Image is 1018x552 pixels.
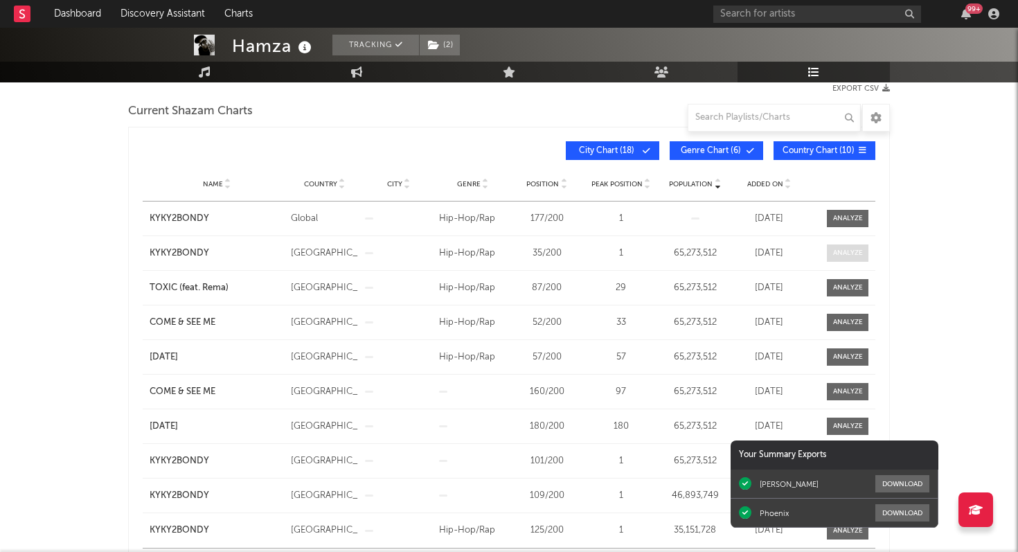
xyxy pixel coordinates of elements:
[587,212,654,226] div: 1
[688,104,861,132] input: Search Playlists/Charts
[304,180,337,188] span: Country
[661,316,729,330] div: 65,273,512
[661,454,729,468] div: 65,273,512
[661,489,729,503] div: 46,893,749
[419,35,461,55] span: ( 2 )
[332,35,419,55] button: Tracking
[513,385,580,399] div: 160 / 200
[774,141,875,160] button: Country Chart(10)
[735,212,803,226] div: [DATE]
[735,281,803,295] div: [DATE]
[587,454,654,468] div: 1
[661,385,729,399] div: 65,273,512
[291,212,358,226] div: Global
[735,420,803,434] div: [DATE]
[760,479,819,489] div: [PERSON_NAME]
[591,180,643,188] span: Peak Position
[291,281,358,295] div: [GEOGRAPHIC_DATA]
[747,180,783,188] span: Added On
[150,281,284,295] a: TOXIC (feat. Rema)
[875,504,929,522] button: Download
[669,180,713,188] span: Population
[150,489,284,503] a: KYKY2BONDY
[291,454,358,468] div: [GEOGRAPHIC_DATA]
[513,454,580,468] div: 101 / 200
[291,489,358,503] div: [GEOGRAPHIC_DATA]
[670,141,763,160] button: Genre Chart(6)
[387,180,402,188] span: City
[457,180,481,188] span: Genre
[150,350,284,364] a: [DATE]
[439,316,506,330] div: Hip-Hop/Rap
[513,420,580,434] div: 180 / 200
[291,350,358,364] div: [GEOGRAPHIC_DATA]
[513,212,580,226] div: 177 / 200
[291,524,358,537] div: [GEOGRAPHIC_DATA]
[128,103,253,120] span: Current Shazam Charts
[587,524,654,537] div: 1
[150,524,284,537] a: KYKY2BONDY
[513,489,580,503] div: 109 / 200
[513,281,580,295] div: 87 / 200
[150,316,284,330] a: COME & SEE ME
[291,385,358,399] div: [GEOGRAPHIC_DATA]
[439,212,506,226] div: Hip-Hop/Rap
[587,281,654,295] div: 29
[832,84,890,93] button: Export CSV
[587,247,654,260] div: 1
[735,247,803,260] div: [DATE]
[587,420,654,434] div: 180
[439,524,506,537] div: Hip-Hop/Rap
[150,454,284,468] a: KYKY2BONDY
[513,316,580,330] div: 52 / 200
[439,350,506,364] div: Hip-Hop/Rap
[661,247,729,260] div: 65,273,512
[150,212,284,226] a: KYKY2BONDY
[661,524,729,537] div: 35,151,728
[513,247,580,260] div: 35 / 200
[661,281,729,295] div: 65,273,512
[150,247,284,260] a: KYKY2BONDY
[661,350,729,364] div: 65,273,512
[203,180,223,188] span: Name
[526,180,559,188] span: Position
[735,316,803,330] div: [DATE]
[566,141,659,160] button: City Chart(18)
[150,385,284,399] a: COME & SEE ME
[420,35,460,55] button: (2)
[439,281,506,295] div: Hip-Hop/Rap
[961,8,971,19] button: 99+
[735,524,803,537] div: [DATE]
[291,247,358,260] div: [GEOGRAPHIC_DATA]
[291,316,358,330] div: [GEOGRAPHIC_DATA]
[731,440,938,470] div: Your Summary Exports
[735,385,803,399] div: [DATE]
[679,147,742,155] span: Genre Chart ( 6 )
[439,247,506,260] div: Hip-Hop/Rap
[965,3,983,14] div: 99 +
[232,35,315,57] div: Hamza
[150,420,284,434] a: [DATE]
[513,524,580,537] div: 125 / 200
[513,350,580,364] div: 57 / 200
[783,147,855,155] span: Country Chart ( 10 )
[713,6,921,23] input: Search for artists
[875,475,929,492] button: Download
[587,316,654,330] div: 33
[291,420,358,434] div: [GEOGRAPHIC_DATA]
[661,420,729,434] div: 65,273,512
[575,147,639,155] span: City Chart ( 18 )
[760,508,789,518] div: Phoenix
[587,385,654,399] div: 97
[587,350,654,364] div: 57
